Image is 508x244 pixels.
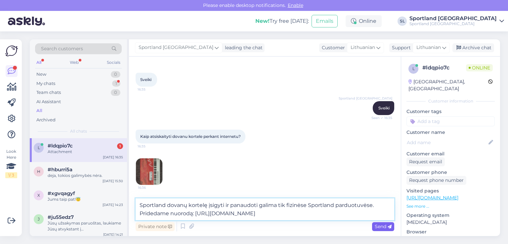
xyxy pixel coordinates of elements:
[312,15,338,27] button: Emails
[416,44,441,51] span: Lithuanian
[68,58,80,67] div: Web
[406,169,495,176] p: Customer phone
[409,16,504,26] a: Sportland [GEOGRAPHIC_DATA]Sportland [GEOGRAPHIC_DATA]
[48,214,74,220] span: #ju55edz7
[406,129,495,136] p: Customer name
[138,87,162,92] span: 16:35
[319,44,345,51] div: Customer
[406,176,466,185] div: Request phone number
[375,224,392,229] span: Send
[452,43,494,52] div: Archive chat
[406,98,495,104] div: Customer information
[5,172,17,178] div: 1 / 3
[36,71,46,78] div: New
[48,190,75,196] span: #xgvqagyf
[406,219,495,226] p: [MEDICAL_DATA]
[351,44,375,51] span: Lithuanian
[36,80,55,87] div: My chats
[48,149,123,155] div: Attachment
[70,128,87,134] span: All chats
[339,96,392,101] span: Sportland [GEOGRAPHIC_DATA]
[103,155,123,160] div: [DATE] 16:35
[378,105,390,110] span: Sveiki
[48,143,73,149] span: #ldqpio7c
[35,58,43,67] div: All
[406,187,495,194] p: Visited pages
[48,196,123,202] div: Jums taip pat!😇
[406,108,495,115] p: Customer tags
[140,134,241,139] span: Kaip atsiskaityti dovanu kortele perkant internetu?
[407,139,487,146] input: Add name
[37,169,40,174] span: h
[117,143,123,149] div: 1
[139,44,213,51] span: Sportland [GEOGRAPHIC_DATA]
[255,17,309,25] div: Try free [DATE]:
[111,71,120,78] div: 0
[38,217,40,222] span: j
[422,64,466,72] div: # ldqpio7c
[406,195,458,201] a: [URL][DOMAIN_NAME]
[466,64,493,71] span: Online
[48,173,123,179] div: deja, tokios galimybės nėra.
[138,185,163,190] span: 16:36
[286,2,305,8] span: Enable
[222,44,263,51] div: leading the chat
[406,116,495,126] input: Add a tag
[406,235,495,242] p: Chrome [TECHNICAL_ID]
[111,89,120,96] div: 0
[5,45,18,57] img: Askly Logo
[406,150,495,157] p: Customer email
[389,44,411,51] div: Support
[412,66,415,71] span: l
[408,78,488,92] div: [GEOGRAPHIC_DATA], [GEOGRAPHIC_DATA]
[103,179,123,183] div: [DATE] 15:30
[112,80,120,87] div: 1
[37,193,40,198] span: x
[36,107,42,114] div: All
[346,15,382,27] div: Online
[38,145,40,150] span: l
[406,157,445,166] div: Request email
[41,45,83,52] span: Search customers
[5,148,17,178] div: Look Here
[36,117,56,123] div: Archived
[36,89,61,96] div: Team chats
[48,167,72,173] span: #hburri5a
[255,18,270,24] b: New!
[36,99,61,105] div: AI Assistant
[398,17,407,26] div: SL
[106,58,122,67] div: Socials
[409,21,497,26] div: Sportland [GEOGRAPHIC_DATA]
[406,203,495,209] p: See more ...
[103,202,123,207] div: [DATE] 14:23
[367,115,392,120] span: Seen ✓ 16:35
[409,16,497,21] div: Sportland [GEOGRAPHIC_DATA]
[138,144,162,149] span: 16:35
[48,220,123,232] div: Jūsų užsakymas paruoštas, laukiame Jūsų atvykstant į [GEOGRAPHIC_DATA] [GEOGRAPHIC_DATA] parduotu...
[103,232,123,237] div: [DATE] 14:21
[406,228,495,235] p: Browser
[136,222,175,231] div: Private note
[140,77,151,82] span: Sveiki
[136,198,394,220] textarea: Sportland dovanų kortelę įsigyti ir panaudoti galima tik fizinėse Sportland parduotuvėse. Prideda...
[136,158,162,185] img: Attachment
[406,212,495,219] p: Operating system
